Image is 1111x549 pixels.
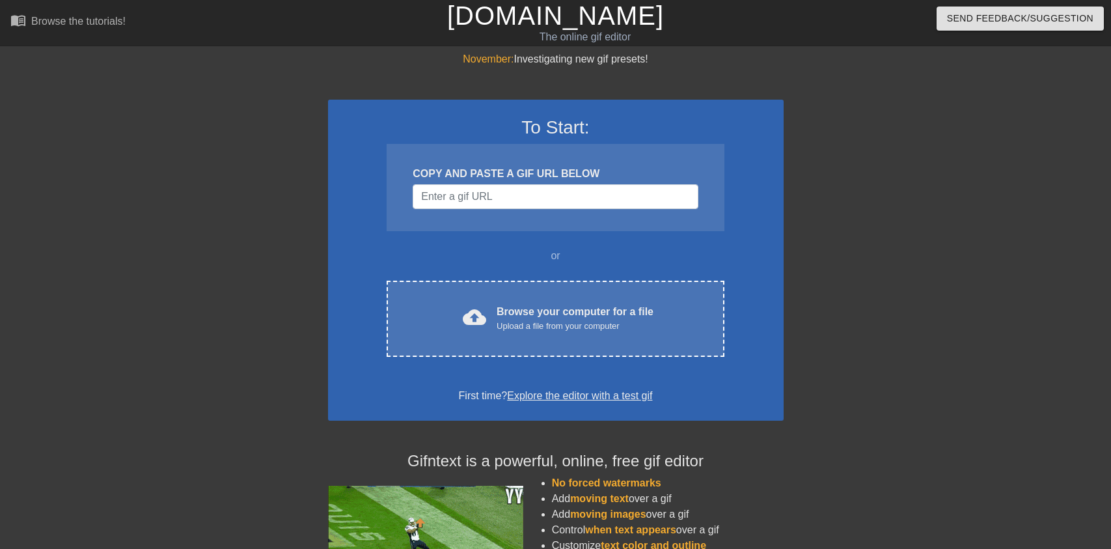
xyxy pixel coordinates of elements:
[552,477,661,488] span: No forced watermarks
[10,12,26,28] span: menu_book
[497,320,653,333] div: Upload a file from your computer
[507,390,652,401] a: Explore the editor with a test gif
[463,53,514,64] span: November:
[570,493,629,504] span: moving text
[328,452,784,471] h4: Gifntext is a powerful, online, free gif editor
[31,16,126,27] div: Browse the tutorials!
[552,491,784,507] li: Add over a gif
[552,522,784,538] li: Control over a gif
[362,248,750,264] div: or
[413,166,698,182] div: COPY AND PASTE A GIF URL BELOW
[413,184,698,209] input: Username
[552,507,784,522] li: Add over a gif
[497,304,653,333] div: Browse your computer for a file
[377,29,793,45] div: The online gif editor
[10,12,126,33] a: Browse the tutorials!
[585,524,676,535] span: when text appears
[463,305,486,329] span: cloud_upload
[447,1,664,30] a: [DOMAIN_NAME]
[570,509,646,520] span: moving images
[345,117,767,139] h3: To Start:
[947,10,1093,27] span: Send Feedback/Suggestion
[345,388,767,404] div: First time?
[937,7,1104,31] button: Send Feedback/Suggestion
[328,51,784,67] div: Investigating new gif presets!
